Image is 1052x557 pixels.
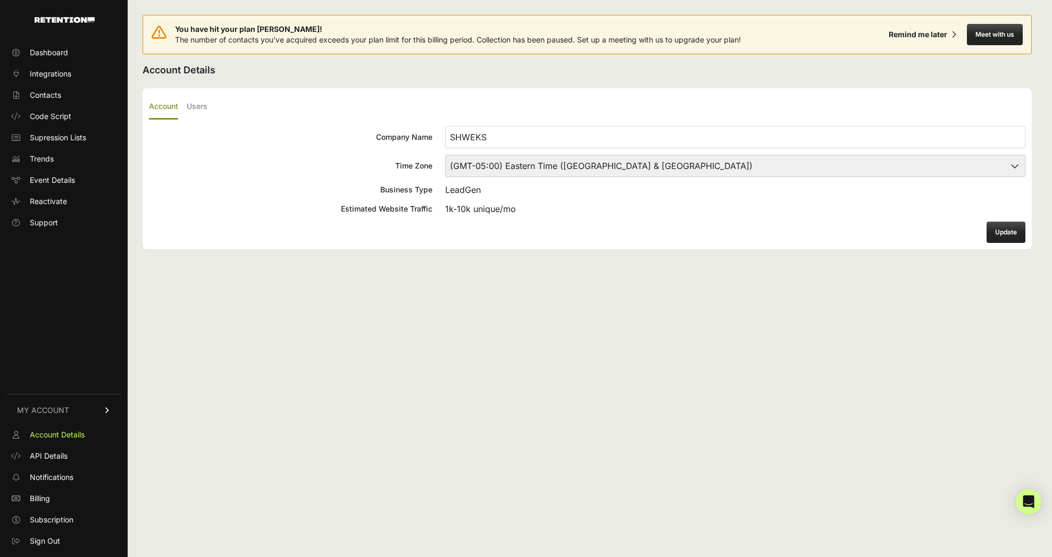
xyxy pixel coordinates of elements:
[6,150,121,167] a: Trends
[149,204,432,214] div: Estimated Website Traffic
[6,108,121,125] a: Code Script
[6,214,121,231] a: Support
[149,161,432,171] div: Time Zone
[30,69,71,79] span: Integrations
[445,155,1025,177] select: Time Zone
[445,183,1025,196] div: LeadGen
[30,536,60,546] span: Sign Out
[175,24,741,35] span: You have hit your plan [PERSON_NAME]!
[889,29,947,40] div: Remind me later
[884,25,961,44] button: Remind me later
[6,448,121,465] a: API Details
[175,35,741,44] span: The number of contacts you've acquired exceeds your plan limit for this billing period. Collectio...
[187,95,207,120] label: Users
[30,196,67,207] span: Reactivate
[6,193,121,210] a: Reactivate
[30,514,73,525] span: Subscription
[445,202,1025,215] div: 1k-10k unique/mo
[30,90,61,100] span: Contacts
[17,405,69,416] span: MY ACCOUNT
[30,429,85,440] span: Account Details
[30,111,71,122] span: Code Script
[30,217,58,228] span: Support
[6,490,121,507] a: Billing
[1016,489,1041,514] div: Open Intercom Messenger
[30,472,73,483] span: Notifications
[6,426,121,443] a: Account Details
[967,24,1023,45] button: Meet with us
[6,469,121,486] a: Notifications
[35,17,95,23] img: Retention.com
[30,493,50,504] span: Billing
[445,126,1025,148] input: Company Name
[6,87,121,104] a: Contacts
[149,184,432,195] div: Business Type
[6,129,121,146] a: Supression Lists
[149,132,432,142] div: Company Name
[30,132,86,143] span: Supression Lists
[6,65,121,82] a: Integrations
[143,63,1032,78] h2: Account Details
[30,175,75,185] span: Event Details
[30,154,54,164] span: Trends
[6,172,121,189] a: Event Details
[30,451,68,461] span: API Details
[6,511,121,528] a: Subscription
[6,533,121,550] a: Sign Out
[6,394,121,426] a: MY ACCOUNT
[30,47,68,58] span: Dashboard
[987,222,1025,243] button: Update
[6,44,121,61] a: Dashboard
[149,95,178,120] label: Account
